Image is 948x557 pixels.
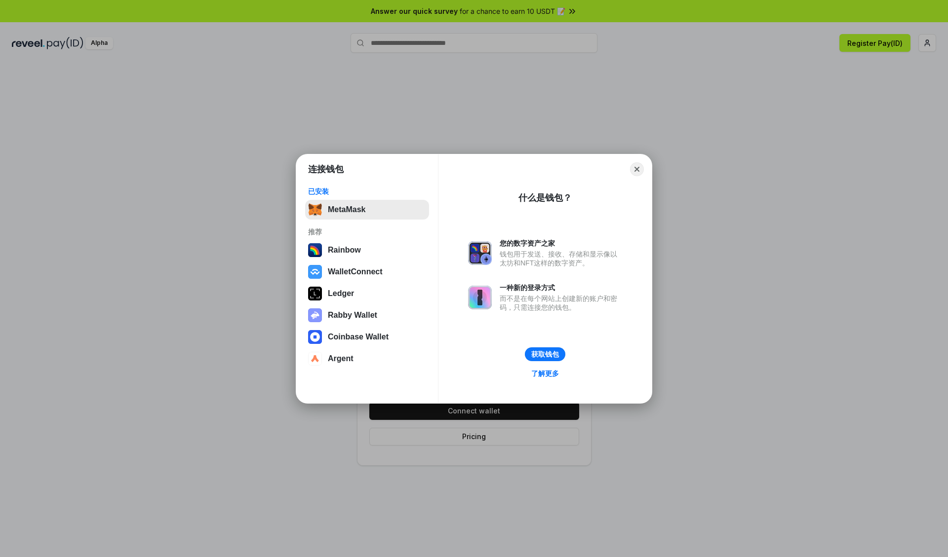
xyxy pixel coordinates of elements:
[500,250,622,267] div: 钱包用于发送、接收、存储和显示像以太坊和NFT这样的数字资产。
[500,239,622,248] div: 您的数字资产之家
[468,286,492,309] img: svg+xml,%3Csvg%20xmlns%3D%22http%3A%2F%2Fwww.w3.org%2F2000%2Fsvg%22%20fill%3D%22none%22%20viewBox...
[531,369,559,378] div: 了解更多
[305,200,429,220] button: MetaMask
[308,287,322,300] img: svg+xml,%3Csvg%20xmlns%3D%22http%3A%2F%2Fwww.w3.org%2F2000%2Fsvg%22%20width%3D%2228%22%20height%3...
[525,367,565,380] a: 了解更多
[328,354,354,363] div: Argent
[305,305,429,325] button: Rabby Wallet
[525,347,565,361] button: 获取钱包
[500,283,622,292] div: 一种新的登录方式
[328,205,365,214] div: MetaMask
[308,330,322,344] img: svg+xml,%3Csvg%20width%3D%2228%22%20height%3D%2228%22%20viewBox%3D%220%200%2028%2028%22%20fill%3D...
[305,262,429,282] button: WalletConnect
[308,308,322,322] img: svg+xml,%3Csvg%20xmlns%3D%22http%3A%2F%2Fwww.w3.org%2F2000%2Fsvg%22%20fill%3D%22none%22%20viewBox...
[308,243,322,257] img: svg+xml,%3Csvg%20width%3D%22120%22%20height%3D%22120%22%20viewBox%3D%220%200%20120%20120%22%20fil...
[518,192,572,204] div: 什么是钱包？
[305,284,429,303] button: Ledger
[328,246,361,255] div: Rainbow
[328,333,389,341] div: Coinbase Wallet
[308,203,322,217] img: svg+xml,%3Csvg%20fill%3D%22none%22%20height%3D%2233%22%20viewBox%3D%220%200%2035%2033%22%20width%...
[308,163,344,175] h1: 连接钱包
[305,240,429,260] button: Rainbow
[328,311,377,320] div: Rabby Wallet
[305,349,429,369] button: Argent
[500,294,622,312] div: 而不是在每个网站上创建新的账户和密码，只需连接您的钱包。
[308,187,426,196] div: 已安装
[328,267,383,276] div: WalletConnect
[308,265,322,279] img: svg+xml,%3Csvg%20width%3D%2228%22%20height%3D%2228%22%20viewBox%3D%220%200%2028%2028%22%20fill%3D...
[308,227,426,236] div: 推荐
[468,241,492,265] img: svg+xml,%3Csvg%20xmlns%3D%22http%3A%2F%2Fwww.w3.org%2F2000%2Fsvg%22%20fill%3D%22none%22%20viewBox...
[308,352,322,366] img: svg+xml,%3Csvg%20width%3D%2228%22%20height%3D%2228%22%20viewBox%3D%220%200%2028%2028%22%20fill%3D...
[531,350,559,359] div: 获取钱包
[328,289,354,298] div: Ledger
[630,162,644,176] button: Close
[305,327,429,347] button: Coinbase Wallet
